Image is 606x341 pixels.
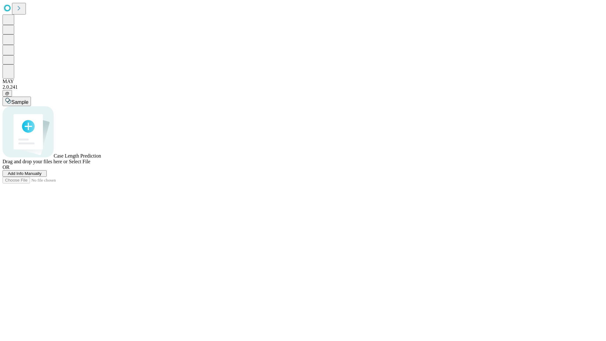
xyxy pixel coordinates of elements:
span: @ [5,91,9,96]
div: 2.0.241 [3,84,603,90]
button: @ [3,90,12,97]
span: OR [3,165,9,170]
span: Case Length Prediction [54,153,101,159]
span: Sample [11,99,28,105]
button: Sample [3,97,31,106]
button: Add Info Manually [3,170,47,177]
div: MAY [3,79,603,84]
span: Drag and drop your files here or [3,159,68,164]
span: Add Info Manually [8,171,42,176]
span: Select File [69,159,90,164]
